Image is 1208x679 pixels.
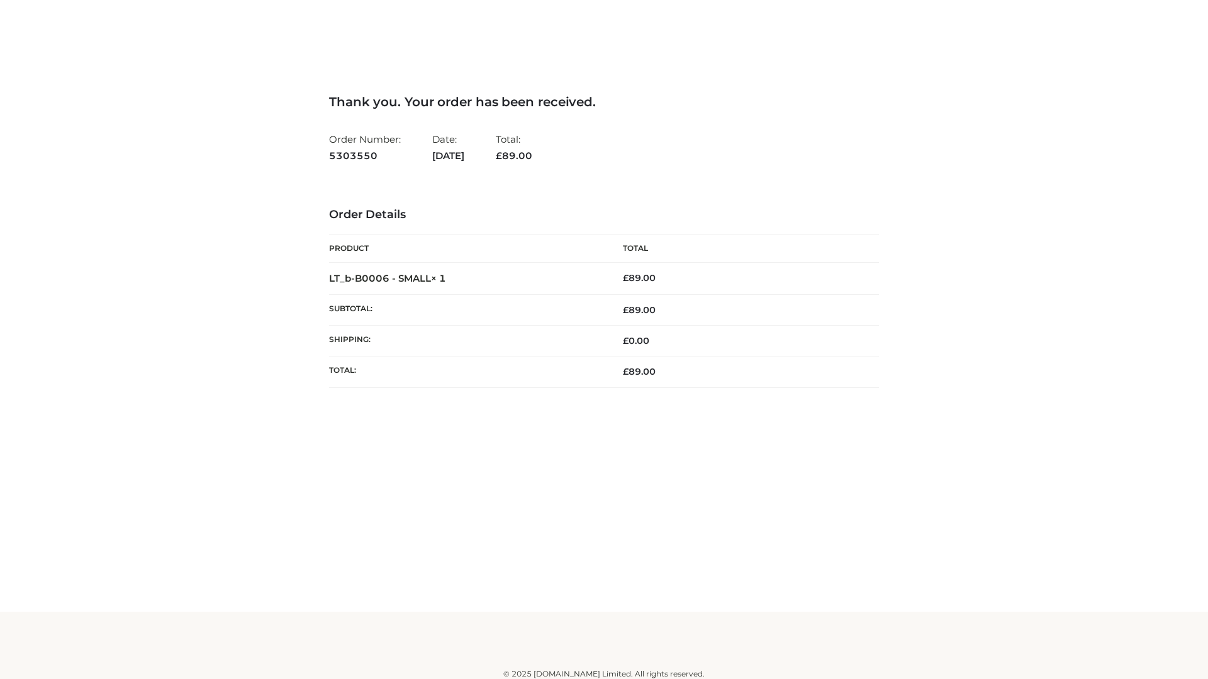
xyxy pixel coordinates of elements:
[329,235,604,263] th: Product
[329,294,604,325] th: Subtotal:
[623,272,629,284] span: £
[496,150,502,162] span: £
[623,272,656,284] bdi: 89.00
[432,148,464,164] strong: [DATE]
[623,366,629,377] span: £
[432,128,464,167] li: Date:
[431,272,446,284] strong: × 1
[623,304,656,316] span: 89.00
[329,128,401,167] li: Order Number:
[329,356,604,387] th: Total:
[329,208,879,222] h3: Order Details
[604,235,879,263] th: Total
[623,335,649,346] bdi: 0.00
[329,272,446,284] strong: LT_b-B0006 - SMALL
[623,366,656,377] span: 89.00
[329,148,401,164] strong: 5303550
[329,326,604,356] th: Shipping:
[623,335,629,346] span: £
[496,128,532,167] li: Total:
[329,94,879,109] h3: Thank you. Your order has been received.
[496,150,532,162] span: 89.00
[623,304,629,316] span: £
